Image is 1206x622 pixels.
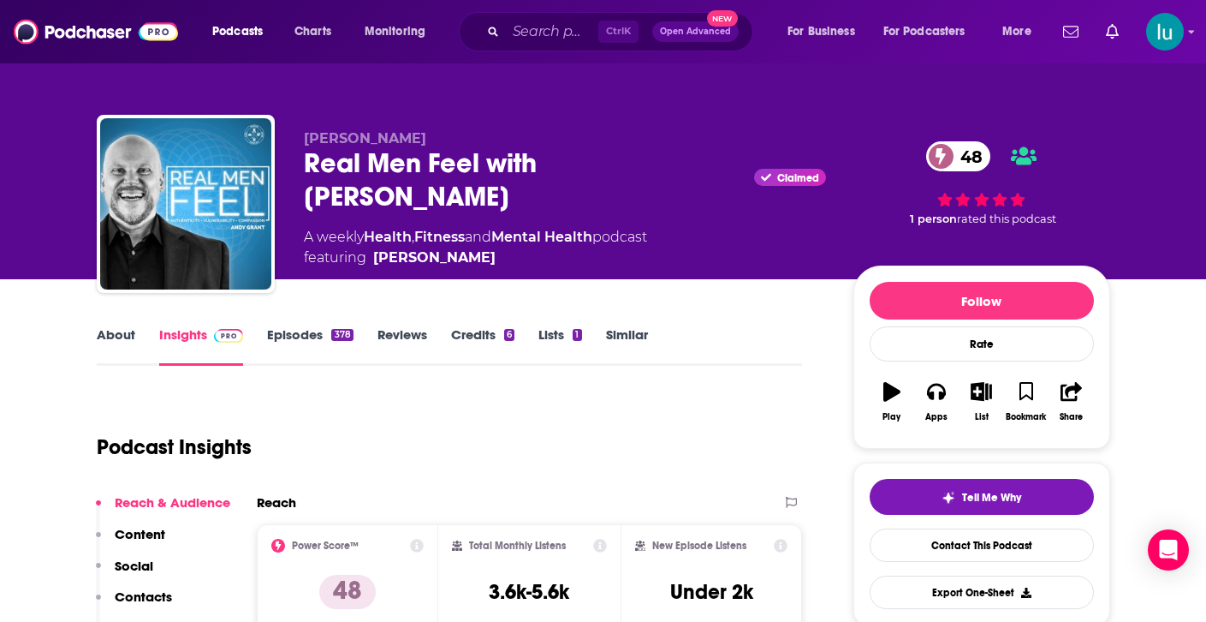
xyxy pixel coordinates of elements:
[670,579,753,605] h3: Under 2k
[96,526,165,558] button: Content
[925,412,948,422] div: Apps
[853,130,1110,237] div: 48 1 personrated this podcast
[304,248,647,268] span: featuring
[870,326,1094,362] div: Rate
[292,540,359,552] h2: Power Score™
[870,282,1094,320] button: Follow
[942,491,955,505] img: tell me why sparkle
[200,18,285,45] button: open menu
[491,229,592,245] a: Mental Health
[914,371,959,433] button: Apps
[943,141,991,171] span: 48
[1002,20,1031,44] span: More
[365,20,425,44] span: Monitoring
[159,326,244,366] a: InsightsPodchaser Pro
[1004,371,1049,433] button: Bookmark
[538,326,581,366] a: Lists1
[1049,371,1093,433] button: Share
[475,12,769,51] div: Search podcasts, credits, & more...
[115,526,165,542] p: Content
[1099,17,1126,46] a: Show notifications dropdown
[883,20,965,44] span: For Podcasters
[412,229,414,245] span: ,
[96,558,153,589] button: Social
[707,10,738,27] span: New
[294,20,331,44] span: Charts
[14,15,178,48] img: Podchaser - Follow, Share and Rate Podcasts
[926,141,991,171] a: 48
[573,329,581,341] div: 1
[777,174,819,182] span: Claimed
[469,540,566,552] h2: Total Monthly Listens
[882,412,900,422] div: Play
[465,229,491,245] span: and
[97,434,252,460] h1: Podcast Insights
[775,18,876,45] button: open menu
[96,589,172,620] button: Contacts
[787,20,855,44] span: For Business
[373,248,496,268] a: Andy Grant
[267,326,353,366] a: Episodes378
[257,494,296,511] h2: Reach
[304,130,426,147] span: [PERSON_NAME]
[990,18,1053,45] button: open menu
[660,27,731,36] span: Open Advanced
[870,479,1094,515] button: tell me why sparkleTell Me Why
[504,329,514,341] div: 6
[212,20,263,44] span: Podcasts
[364,229,412,245] a: Health
[100,118,271,290] img: Real Men Feel with Andy Grant
[414,229,465,245] a: Fitness
[870,529,1094,562] a: Contact This Podcast
[115,589,172,605] p: Contacts
[115,494,230,511] p: Reach & Audience
[962,491,1021,505] span: Tell Me Why
[506,18,598,45] input: Search podcasts, credits, & more...
[451,326,514,366] a: Credits6
[975,412,989,422] div: List
[353,18,448,45] button: open menu
[870,576,1094,609] button: Export One-Sheet
[304,227,647,268] div: A weekly podcast
[652,21,739,42] button: Open AdvancedNew
[872,18,990,45] button: open menu
[870,371,914,433] button: Play
[1148,529,1189,571] div: Open Intercom Messenger
[1006,412,1046,422] div: Bookmark
[319,575,376,609] p: 48
[1146,13,1184,51] img: User Profile
[598,21,639,43] span: Ctrl K
[214,329,244,343] img: Podchaser Pro
[1146,13,1184,51] span: Logged in as lusodano
[1060,412,1083,422] div: Share
[96,494,230,526] button: Reach & Audience
[115,558,153,574] p: Social
[1056,17,1085,46] a: Show notifications dropdown
[331,329,353,341] div: 378
[1146,13,1184,51] button: Show profile menu
[97,326,135,366] a: About
[377,326,427,366] a: Reviews
[910,212,957,225] span: 1 person
[959,371,1003,433] button: List
[957,212,1056,225] span: rated this podcast
[283,18,342,45] a: Charts
[489,579,569,605] h3: 3.6k-5.6k
[652,540,746,552] h2: New Episode Listens
[606,326,648,366] a: Similar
